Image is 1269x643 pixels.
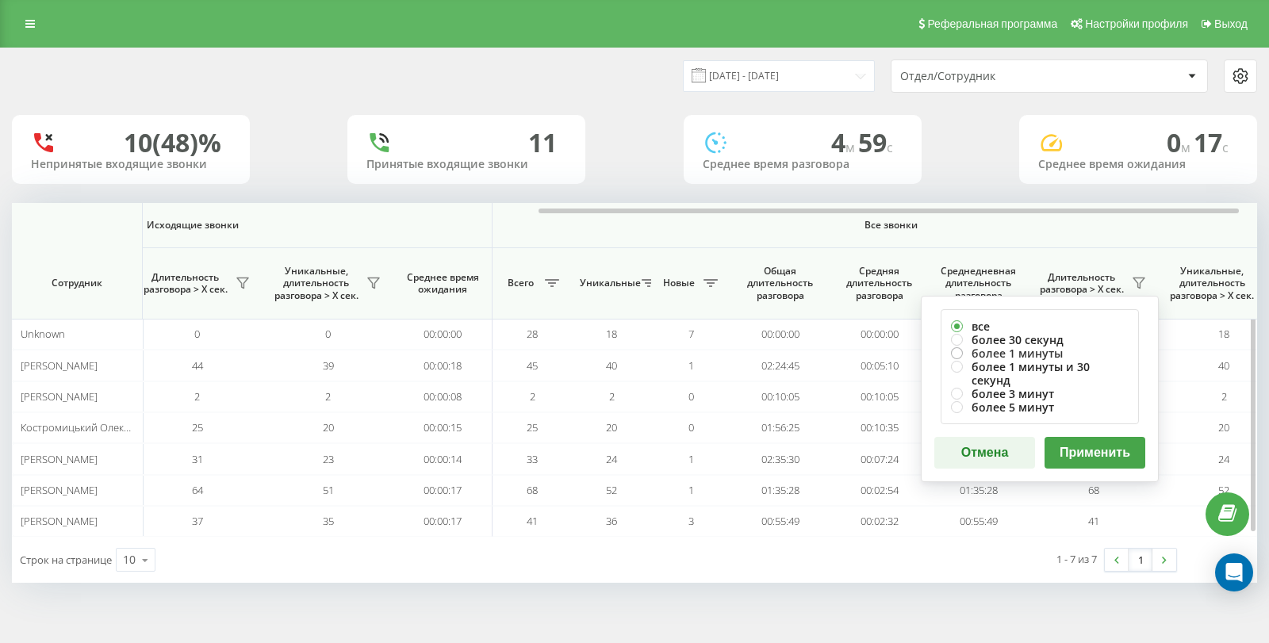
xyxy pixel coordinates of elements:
[140,271,231,296] span: Длительность разговора > Х сек.
[1088,483,1099,497] span: 68
[845,139,858,156] span: м
[194,389,200,404] span: 2
[325,327,331,341] span: 0
[21,327,65,341] span: Unknown
[742,265,818,302] span: Общая длительность разговора
[539,219,1242,232] span: Все звонки
[1088,514,1099,528] span: 41
[393,506,493,537] td: 00:00:17
[900,70,1090,83] div: Отдел/Сотрудник
[21,452,98,466] span: [PERSON_NAME]
[1215,553,1253,591] div: Open Intercom Messenger
[1214,17,1248,30] span: Выход
[21,389,98,404] span: [PERSON_NAME]
[393,412,493,443] td: 00:00:15
[20,553,112,567] span: Строк на странице
[366,158,566,171] div: Принятые входящие звонки
[393,443,493,474] td: 00:00:14
[688,514,694,528] span: 3
[730,443,830,474] td: 02:35:30
[527,452,538,466] span: 33
[323,358,334,373] span: 39
[887,139,893,156] span: c
[124,128,221,158] div: 10 (48)%
[609,389,615,404] span: 2
[527,483,538,497] span: 68
[530,389,535,404] span: 2
[1218,420,1229,434] span: 20
[1218,483,1229,497] span: 52
[688,389,694,404] span: 0
[323,483,334,497] span: 51
[1045,437,1145,469] button: Применить
[580,277,637,289] span: Уникальные
[934,437,1035,469] button: Отмена
[730,412,830,443] td: 01:56:25
[528,128,557,158] div: 11
[830,350,929,381] td: 00:05:10
[31,158,231,171] div: Непринятые входящие звонки
[730,381,830,412] td: 00:10:05
[323,514,334,528] span: 35
[1218,327,1229,341] span: 18
[842,265,917,302] span: Средняя длительность разговора
[1129,549,1152,571] a: 1
[951,387,1129,400] label: более 3 минут
[527,358,538,373] span: 45
[831,125,858,159] span: 4
[393,475,493,506] td: 00:00:17
[1222,139,1229,156] span: c
[941,265,1016,302] span: Среднедневная длительность разговора
[1218,452,1229,466] span: 24
[730,319,830,350] td: 00:00:00
[830,381,929,412] td: 00:10:05
[323,420,334,434] span: 20
[929,475,1028,506] td: 01:35:28
[192,358,203,373] span: 44
[927,17,1057,30] span: Реферальная программа
[192,420,203,434] span: 25
[21,358,98,373] span: [PERSON_NAME]
[951,360,1129,387] label: более 1 минуты и 30 секунд
[830,506,929,537] td: 00:02:32
[323,452,334,466] span: 23
[606,514,617,528] span: 36
[192,483,203,497] span: 64
[393,319,493,350] td: 00:00:00
[192,514,203,528] span: 37
[688,327,694,341] span: 7
[527,327,538,341] span: 28
[192,452,203,466] span: 31
[730,506,830,537] td: 00:55:49
[325,389,331,404] span: 2
[703,158,903,171] div: Среднее время разговора
[951,346,1129,360] label: более 1 минуты
[1036,271,1127,296] span: Длительность разговора > Х сек.
[606,358,617,373] span: 40
[25,277,128,289] span: Сотрудник
[194,327,200,341] span: 0
[270,265,362,302] span: Уникальные, длительность разговора > Х сек.
[1194,125,1229,159] span: 17
[527,420,538,434] span: 25
[688,452,694,466] span: 1
[527,514,538,528] span: 41
[1181,139,1194,156] span: м
[500,277,540,289] span: Всего
[688,420,694,434] span: 0
[830,475,929,506] td: 00:02:54
[405,271,480,296] span: Среднее время ожидания
[830,319,929,350] td: 00:00:00
[393,381,493,412] td: 00:00:08
[606,452,617,466] span: 24
[606,327,617,341] span: 18
[1218,358,1229,373] span: 40
[1038,158,1238,171] div: Среднее время ожидания
[21,420,152,434] span: Костромицький Олександр
[929,506,1028,537] td: 00:55:49
[730,350,830,381] td: 02:24:45
[1221,389,1227,404] span: 2
[659,277,699,289] span: Новые
[21,483,98,497] span: [PERSON_NAME]
[688,483,694,497] span: 1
